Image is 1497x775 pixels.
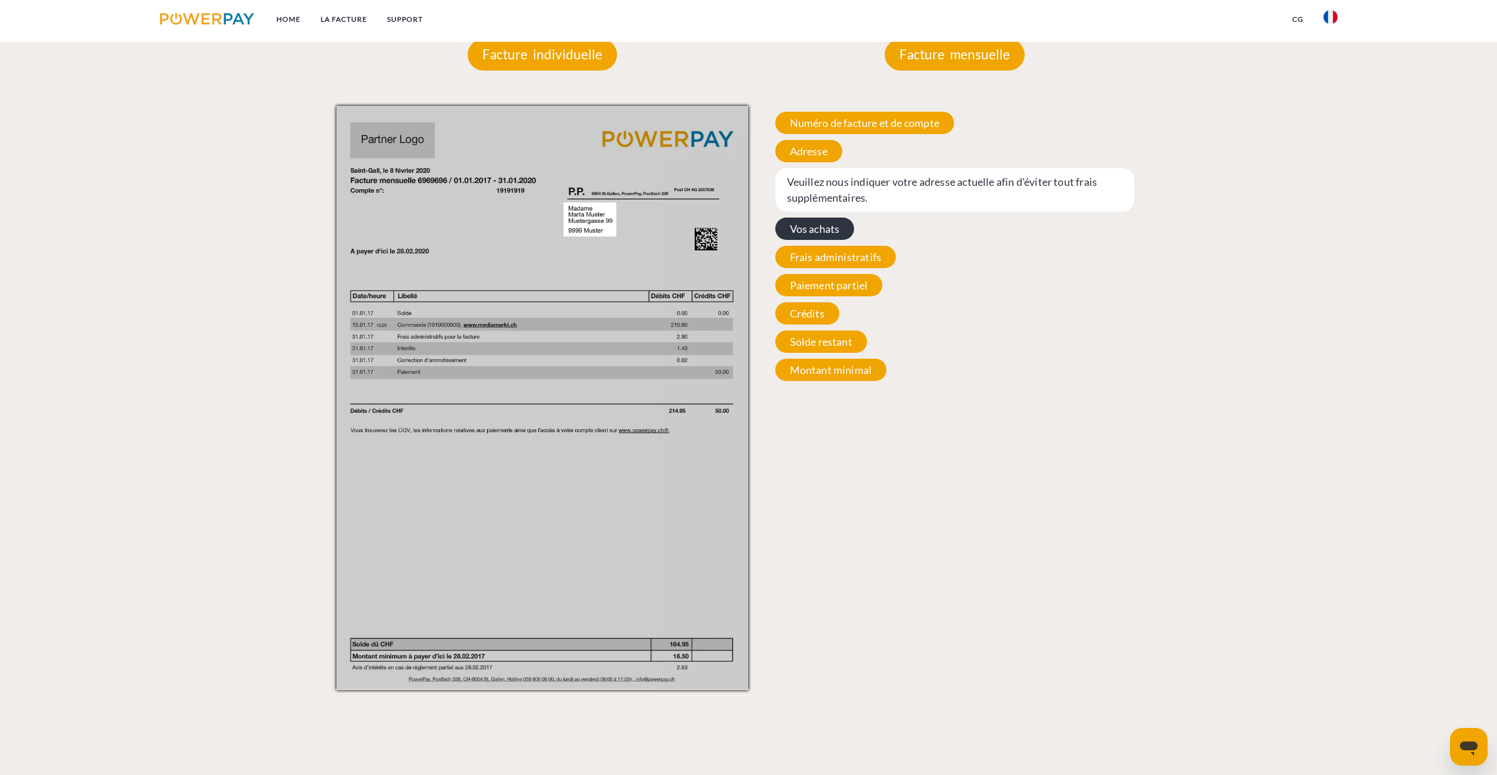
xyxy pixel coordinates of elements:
a: Support [377,9,433,30]
a: Home [266,9,311,30]
p: Facture individuelle [468,39,617,71]
img: mask_10.png [336,106,749,689]
span: Solde restant [775,330,867,353]
span: Montant minimal [775,359,887,381]
span: Adresse [775,140,842,162]
span: Vos achats [775,218,855,240]
iframe: Bouton de lancement de la fenêtre de messagerie [1450,728,1488,766]
span: Frais administratifs [775,246,896,268]
a: LA FACTURE [311,9,377,30]
a: CG [1282,9,1313,30]
span: Crédits [775,302,839,325]
img: fr [1323,10,1338,24]
img: logo-powerpay.svg [160,13,255,25]
span: Paiement partiel [775,274,883,296]
p: Facture mensuelle [885,39,1025,71]
span: Numéro de facture et de compte [775,112,954,134]
span: Veuillez nous indiquer votre adresse actuelle afin d'éviter tout frais supplémentaires. [775,168,1135,212]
